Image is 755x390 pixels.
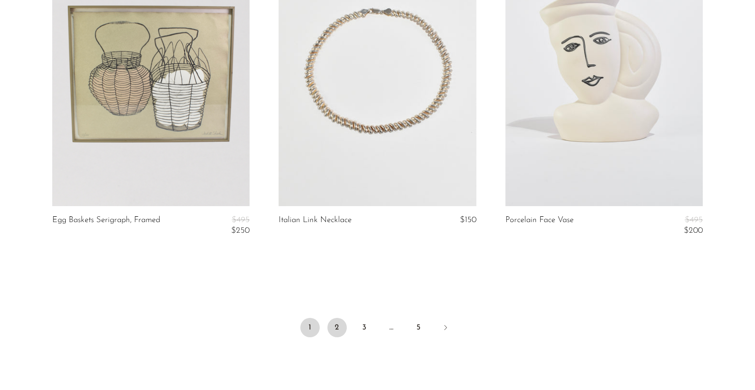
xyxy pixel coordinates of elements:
[409,318,428,337] a: 5
[460,216,476,224] span: $150
[685,216,703,224] span: $495
[355,318,374,337] a: 3
[232,216,250,224] span: $495
[684,226,703,235] span: $200
[436,318,455,339] a: Next
[505,216,574,236] a: Porcelain Face Vase
[300,318,320,337] span: 1
[279,216,352,225] a: Italian Link Necklace
[231,226,250,235] span: $250
[52,216,160,236] a: Egg Baskets Serigraph, Framed
[327,318,347,337] a: 2
[382,318,401,337] span: …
